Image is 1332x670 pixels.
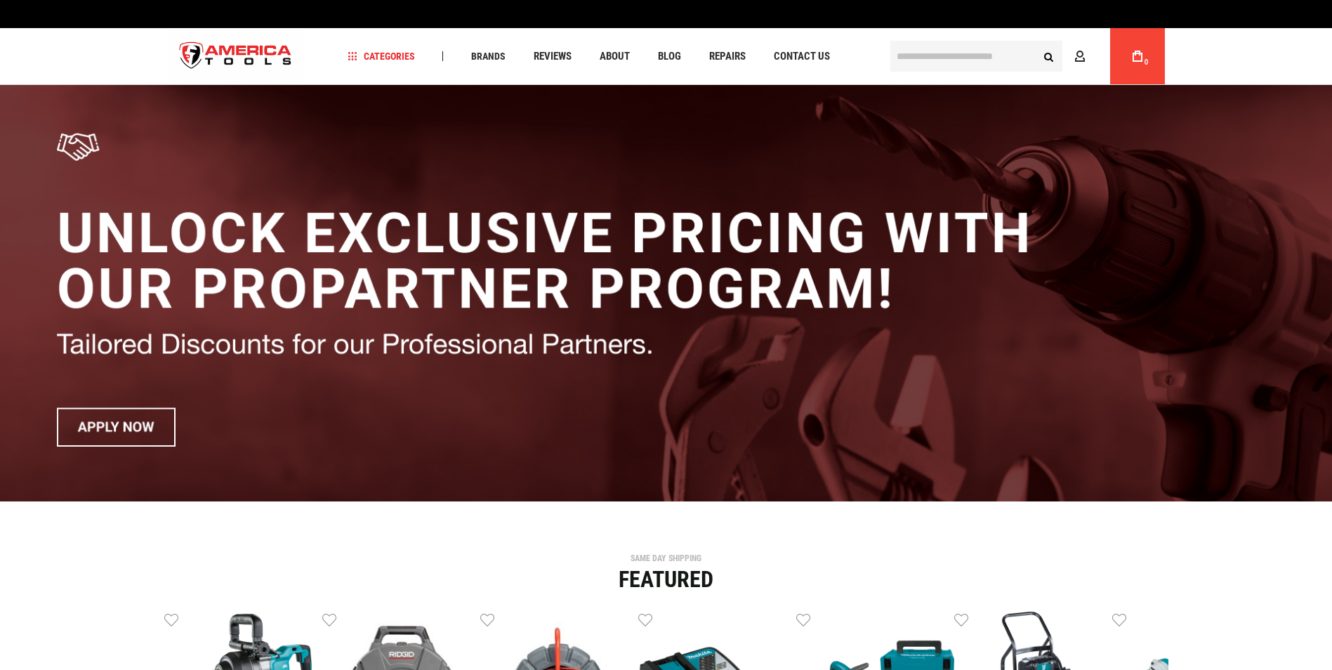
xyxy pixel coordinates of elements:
[658,51,681,62] span: Blog
[534,51,572,62] span: Reviews
[465,47,512,66] a: Brands
[703,47,752,66] a: Repairs
[341,47,421,66] a: Categories
[164,554,1168,563] div: SAME DAY SHIPPING
[471,51,506,61] span: Brands
[1124,28,1151,84] a: 0
[168,30,304,83] img: America Tools
[600,51,630,62] span: About
[1145,58,1149,66] span: 0
[168,30,304,83] a: store logo
[348,51,415,61] span: Categories
[709,51,746,62] span: Repairs
[767,47,836,66] a: Contact Us
[652,47,687,66] a: Blog
[774,51,830,62] span: Contact Us
[1036,43,1062,70] button: Search
[527,47,578,66] a: Reviews
[593,47,636,66] a: About
[164,568,1168,591] div: Featured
